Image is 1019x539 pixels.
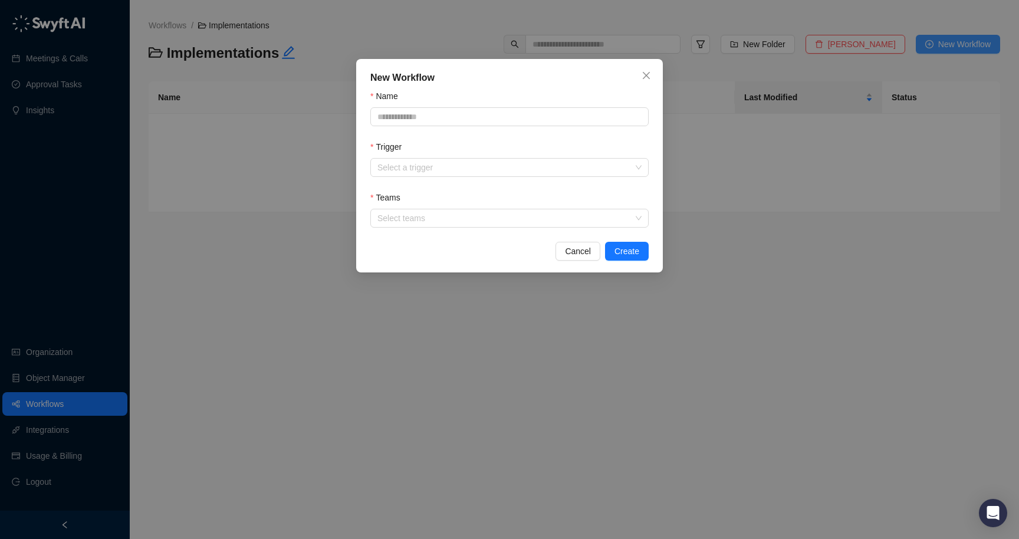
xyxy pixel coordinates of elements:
[370,90,406,103] label: Name
[370,140,410,153] label: Trigger
[555,242,600,261] button: Cancel
[979,499,1007,527] div: Open Intercom Messenger
[370,107,649,126] input: Name
[642,71,651,80] span: close
[605,242,649,261] button: Create
[614,245,639,258] span: Create
[370,71,649,85] div: New Workflow
[565,245,591,258] span: Cancel
[370,191,409,204] label: Teams
[637,66,656,85] button: Close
